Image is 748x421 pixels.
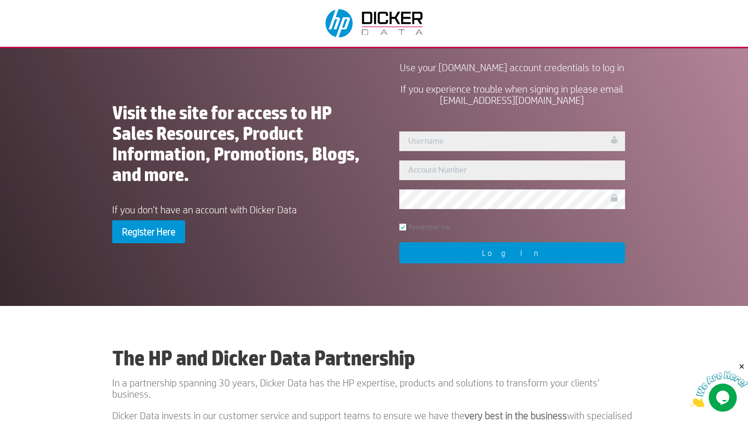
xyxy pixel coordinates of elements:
a: Register Here [112,220,185,243]
img: Dicker Data & HP [320,5,430,42]
span: Use your [DOMAIN_NAME] account credentials to log in [400,62,624,73]
input: Log In [399,242,625,263]
span: If you don’t have an account with Dicker Data [112,204,297,215]
span: If you experience trouble when signing in please email [EMAIL_ADDRESS][DOMAIN_NAME] [401,83,623,106]
iframe: chat widget [690,363,748,407]
span: Dicker Data invests in our customer service and support teams to ensure we have the [112,410,465,421]
b: The HP and Dicker Data Partnership [112,346,415,370]
input: Account Number [399,160,625,180]
label: Remember me [399,224,450,231]
h1: Visit the site for access to HP Sales Resources, Product Information, Promotions, Blogs, and more. [112,102,360,189]
input: Username [399,131,625,151]
span: In a partnership spanning 30 years, Dicker Data has the HP expertise, products and solutions to t... [112,377,599,399]
b: very best in the business [465,410,567,421]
